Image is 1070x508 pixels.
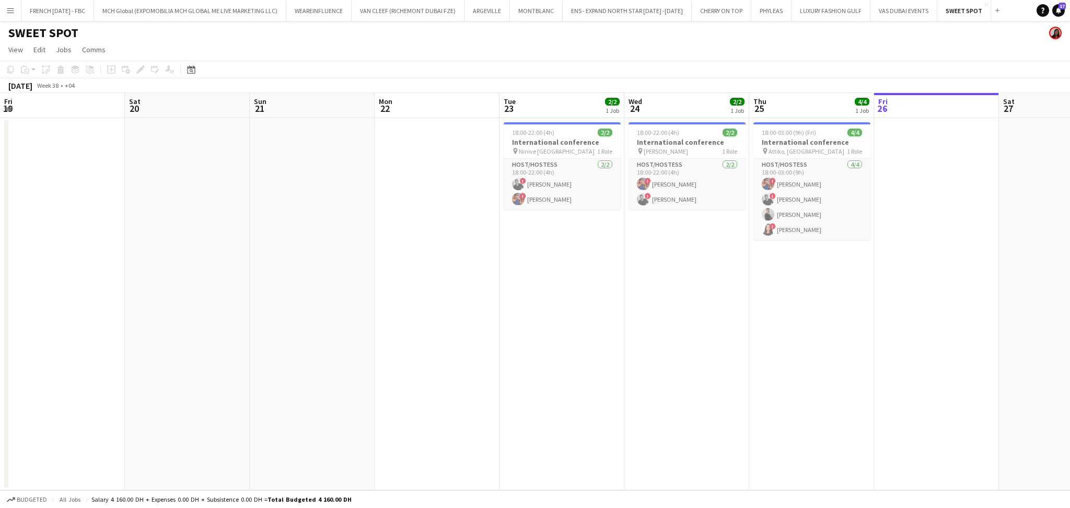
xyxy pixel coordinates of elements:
[762,129,816,136] span: 18:00-03:00 (9h) (Fri)
[792,1,870,21] button: LUXURY FASHION GULF
[520,193,526,199] span: !
[855,107,869,114] div: 1 Job
[753,137,870,147] h3: International conference
[770,178,776,184] span: !
[34,82,61,89] span: Week 38
[870,1,937,21] button: VAS DUBAI EVENTS
[730,107,744,114] div: 1 Job
[464,1,510,21] button: ARGEVILLE
[752,102,766,114] span: 25
[770,193,776,199] span: !
[91,495,352,503] div: Salary 4 160.00 DH + Expenses 0.00 DH + Subsistence 0.00 DH =
[377,102,392,114] span: 22
[519,147,595,155] span: Ninive [GEOGRAPHIC_DATA]
[520,178,526,184] span: !
[504,159,621,210] app-card-role: Host/Hostess2/218:00-22:00 (4h)![PERSON_NAME]![PERSON_NAME]
[877,102,888,114] span: 26
[563,1,692,21] button: ENS - EXPAND NORTH STAR [DATE] -[DATE]
[627,102,642,114] span: 24
[637,129,679,136] span: 18:00-22:00 (4h)
[605,98,620,106] span: 2/2
[5,494,49,505] button: Budgeted
[753,122,870,240] app-job-card: 18:00-03:00 (9h) (Fri)4/4International conference Attiko, [GEOGRAPHIC_DATA]1 RoleHost/Hostess4/41...
[645,193,651,199] span: !
[33,45,45,54] span: Edit
[722,147,737,155] span: 1 Role
[1052,4,1065,17] a: 17
[17,496,47,503] span: Budgeted
[723,129,737,136] span: 2/2
[878,97,888,106] span: Fri
[252,102,266,114] span: 21
[751,1,792,21] button: PHYLEAS
[504,122,621,210] app-job-card: 18:00-22:00 (4h)2/2International conference Ninive [GEOGRAPHIC_DATA]1 RoleHost/Hostess2/218:00-22...
[504,137,621,147] h3: International conference
[769,147,844,155] span: Attiko, [GEOGRAPHIC_DATA]
[598,129,612,136] span: 2/2
[730,98,745,106] span: 2/2
[127,102,141,114] span: 20
[629,122,746,210] app-job-card: 18:00-22:00 (4h)2/2International conference [PERSON_NAME]1 RoleHost/Hostess2/218:00-22:00 (4h)![P...
[286,1,352,21] button: WEAREINFLUENCE
[645,178,651,184] span: !
[254,97,266,106] span: Sun
[94,1,286,21] button: MCH Global (EXPOMOBILIA MCH GLOBAL ME LIVE MARKETING LLC)
[692,1,751,21] button: CHERRY ON TOP
[29,43,50,56] a: Edit
[504,97,516,106] span: Tue
[352,1,464,21] button: VAN CLEEF (RICHEMONT DUBAI FZE)
[855,98,869,106] span: 4/4
[8,25,78,41] h1: SWEET SPOT
[4,97,13,106] span: Fri
[8,80,32,91] div: [DATE]
[753,159,870,240] app-card-role: Host/Hostess4/418:00-03:00 (9h)![PERSON_NAME]![PERSON_NAME][PERSON_NAME]![PERSON_NAME]
[847,129,862,136] span: 4/4
[21,1,94,21] button: FRENCH [DATE] - FBC
[629,137,746,147] h3: International conference
[57,495,83,503] span: All jobs
[512,129,554,136] span: 18:00-22:00 (4h)
[770,223,776,229] span: !
[1002,102,1015,114] span: 27
[1003,97,1015,106] span: Sat
[129,97,141,106] span: Sat
[1049,27,1062,39] app-user-avatar: Sara Mendhao
[644,147,688,155] span: [PERSON_NAME]
[4,43,27,56] a: View
[937,1,991,21] button: SWEET SPOT
[606,107,619,114] div: 1 Job
[56,45,72,54] span: Jobs
[502,102,516,114] span: 23
[8,45,23,54] span: View
[65,82,75,89] div: +04
[597,147,612,155] span: 1 Role
[629,97,642,106] span: Wed
[78,43,110,56] a: Comms
[82,45,106,54] span: Comms
[379,97,392,106] span: Mon
[847,147,862,155] span: 1 Role
[267,495,352,503] span: Total Budgeted 4 160.00 DH
[52,43,76,56] a: Jobs
[753,97,766,106] span: Thu
[3,102,13,114] span: 19
[629,159,746,210] app-card-role: Host/Hostess2/218:00-22:00 (4h)![PERSON_NAME]![PERSON_NAME]
[510,1,563,21] button: MONTBLANC
[1059,3,1066,9] span: 17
